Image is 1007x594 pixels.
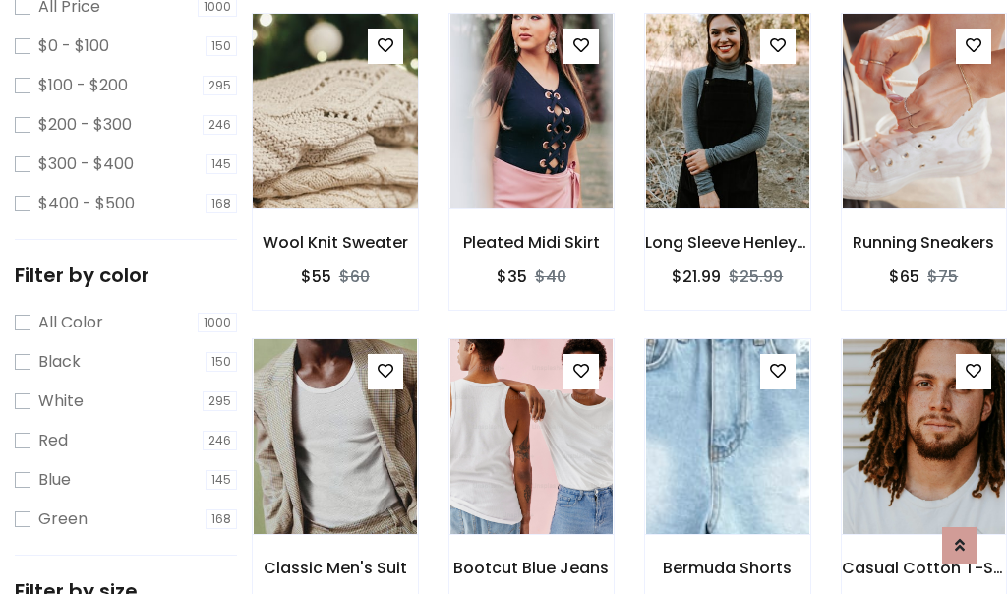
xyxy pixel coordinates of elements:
[38,350,81,374] label: Black
[339,266,370,288] del: $60
[253,233,418,252] h6: Wool Knit Sweater
[38,74,128,97] label: $100 - $200
[198,313,237,332] span: 1000
[203,76,237,95] span: 295
[38,34,109,58] label: $0 - $100
[301,267,331,286] h6: $55
[927,266,958,288] del: $75
[38,192,135,215] label: $400 - $500
[15,264,237,287] h5: Filter by color
[497,267,527,286] h6: $35
[206,194,237,213] span: 168
[203,115,237,135] span: 246
[38,311,103,334] label: All Color
[203,431,237,450] span: 246
[449,233,615,252] h6: Pleated Midi Skirt
[38,507,88,531] label: Green
[203,391,237,411] span: 295
[38,113,132,137] label: $200 - $300
[842,233,1007,252] h6: Running Sneakers
[206,352,237,372] span: 150
[645,559,810,577] h6: Bermuda Shorts
[889,267,919,286] h6: $65
[253,559,418,577] h6: Classic Men's Suit
[206,509,237,529] span: 168
[38,468,71,492] label: Blue
[206,36,237,56] span: 150
[729,266,783,288] del: $25.99
[206,154,237,174] span: 145
[842,559,1007,577] h6: Casual Cotton T-Shirt
[206,470,237,490] span: 145
[449,559,615,577] h6: Bootcut Blue Jeans
[645,233,810,252] h6: Long Sleeve Henley T-Shirt
[38,152,134,176] label: $300 - $400
[38,389,84,413] label: White
[672,267,721,286] h6: $21.99
[38,429,68,452] label: Red
[535,266,566,288] del: $40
